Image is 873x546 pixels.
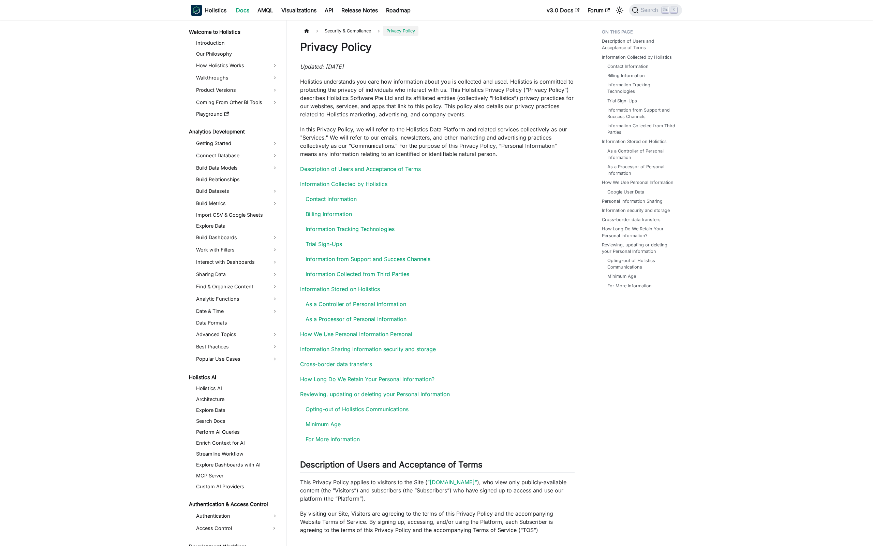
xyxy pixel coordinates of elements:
a: Information from Support and Success Channels [306,256,430,262]
a: Opting-out of Holistics Communications [607,257,675,270]
a: Information Collected by Holistics [602,54,672,60]
a: Build Data Models [194,162,280,173]
a: API [321,5,337,16]
a: Architecture [194,394,280,404]
a: Popular Use Cases [194,354,280,364]
a: Advanced Topics [194,329,280,340]
a: Trial Sign-Ups [607,98,637,104]
nav: Breadcrumbs [300,26,575,36]
a: Walkthroughs [194,72,280,83]
span: Security & Compliance [321,26,374,36]
a: Explore Data [194,405,280,415]
a: Authentication & Access Control [187,500,280,509]
em: Updated: [DATE] [300,63,344,70]
a: Google User Data [607,189,644,195]
button: Expand sidebar category 'Access Control' [268,523,280,534]
a: Explore Data [194,221,280,231]
a: Authentication [194,511,280,521]
a: Welcome to Holistics [187,27,280,37]
nav: Docs sidebar [184,20,286,546]
a: For More Information [607,283,652,289]
a: How We Use Personal Information Personal [300,331,412,337]
a: AMQL [253,5,277,16]
a: Information Tracking Technologies [306,226,395,232]
a: Build Relationships [194,175,280,184]
a: Cross-border data transfers [602,216,661,223]
p: Holistics understands you care how information about you is collected and used. Holistics is comm... [300,77,575,118]
a: Information Sharing Information security and storage [300,346,436,353]
a: Analytics Development [187,127,280,136]
a: Minimum Age [306,421,341,428]
a: Information Collected by Holistics [300,181,387,187]
a: Information Stored on Holistics [300,286,380,292]
a: Custom AI Providers [194,482,280,491]
a: Work with Filters [194,244,280,255]
a: Playground [194,109,280,119]
a: Date & Time [194,306,280,317]
p: In this Privacy Policy, we will refer to the Holistics Data Platform and related services collect... [300,125,575,158]
a: Holistics AI [194,384,280,393]
a: Description of Users and Acceptance of Terms [602,38,678,51]
a: Docs [232,5,253,16]
kbd: K [670,7,677,13]
a: Information security and storage [602,207,670,214]
a: Import CSV & Google Sheets [194,210,280,220]
a: As a Processor of Personal Information [306,316,406,322]
h1: Privacy Policy [300,40,575,54]
a: Opting-out of Holistics Communications [306,406,409,413]
a: Information Collected from Third Parties [607,123,675,135]
a: Billing Information [306,211,352,217]
a: HolisticsHolistics [191,5,226,16]
a: Forum [583,5,614,16]
a: How Long Do We Retain Your Personal Information? [300,376,434,383]
a: Roadmap [382,5,415,16]
a: Build Metrics [194,198,280,209]
a: Description of Users and Acceptance of Terms [300,166,421,172]
a: Information Stored on Holistics [602,138,667,145]
a: “[DOMAIN_NAME]” [427,479,477,486]
p: This Privacy Policy applies to visitors to the Site ( ), who view only publicly-available content... [300,478,575,503]
a: Enrich Context for AI [194,438,280,448]
a: Contact Information [306,196,357,202]
a: How Long Do We Retain Your Personal Information? [602,226,678,239]
a: v3.0 Docs [543,5,583,16]
a: Interact with Dashboards [194,257,280,268]
a: Home page [300,26,313,36]
a: Analytic Functions [194,293,280,304]
a: Search Docs [194,416,280,426]
a: Introduction [194,38,280,48]
a: Best Practices [194,341,280,352]
button: Search (Ctrl+K) [629,4,682,16]
a: Streamline Workflow [194,449,280,459]
a: As a Controller of Personal Information [306,301,406,307]
a: How Holistics Works [194,60,280,71]
img: Holistics [191,5,202,16]
a: Build Datasets [194,186,280,197]
span: Search [639,7,662,13]
a: Connect Database [194,150,280,161]
a: Personal Information Sharing [602,198,663,204]
a: Trial Sign-Ups [306,241,342,247]
a: For More Information [306,436,360,443]
a: Perform AI Queries [194,427,280,437]
a: Reviewing, updating or deleting your Personal Information [300,391,450,398]
span: Privacy Policy [383,26,418,36]
b: Holistics [205,6,226,14]
a: As a Controller of Personal Information [607,148,675,161]
a: Build Dashboards [194,232,280,243]
a: Visualizations [277,5,321,16]
h2: Description of Users and Acceptance of Terms [300,460,575,473]
a: Product Versions [194,85,280,96]
a: Release Notes [337,5,382,16]
a: MCP Server [194,471,280,480]
a: Sharing Data [194,269,280,280]
a: Cross-border data transfers [300,361,372,368]
a: Explore Dashboards with AI [194,460,280,470]
a: Holistics AI [187,373,280,382]
a: Getting Started [194,138,280,149]
a: Billing Information [607,72,645,79]
a: Minimum Age [607,273,636,279]
a: Reviewing, updating or deleting your Personal Information [602,242,678,255]
p: By visiting our Site, Visitors are agreeing to the terms of this Privacy Policy and the accompany... [300,509,575,534]
a: Information Tracking Technologies [607,82,675,95]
